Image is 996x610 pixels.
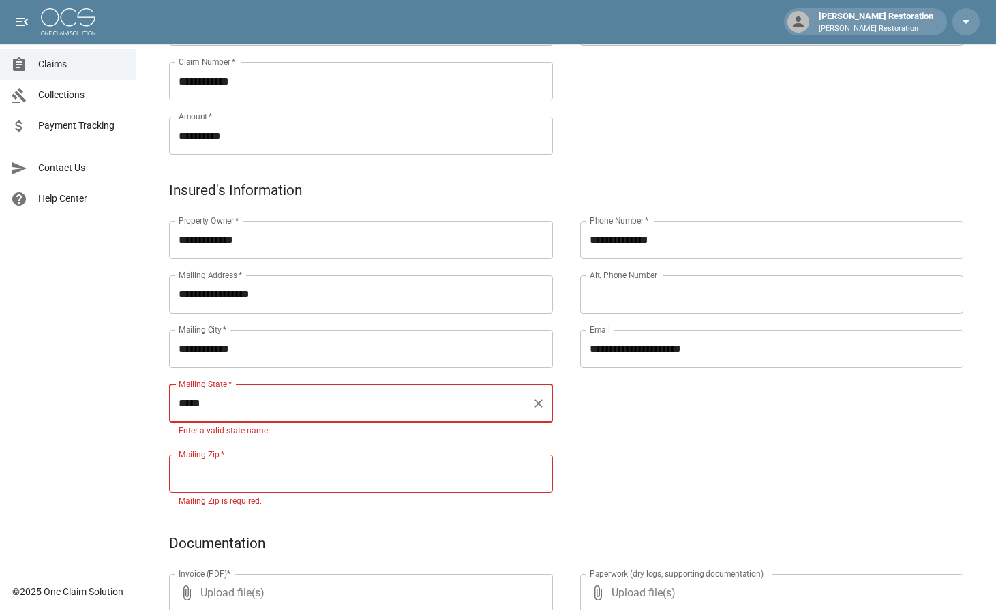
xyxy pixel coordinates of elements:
[8,8,35,35] button: open drawer
[179,378,232,390] label: Mailing State
[590,269,657,281] label: Alt. Phone Number
[41,8,95,35] img: ocs-logo-white-transparent.png
[590,324,610,335] label: Email
[819,23,933,35] p: [PERSON_NAME] Restoration
[179,448,225,460] label: Mailing Zip
[179,324,227,335] label: Mailing City
[813,10,939,34] div: [PERSON_NAME] Restoration
[38,192,125,206] span: Help Center
[179,215,239,226] label: Property Owner
[38,161,125,175] span: Contact Us
[38,57,125,72] span: Claims
[179,568,231,579] label: Invoice (PDF)*
[179,110,213,122] label: Amount
[590,568,764,579] label: Paperwork (dry logs, supporting documentation)
[179,56,235,67] label: Claim Number
[179,269,242,281] label: Mailing Address
[529,394,548,413] button: Clear
[38,88,125,102] span: Collections
[590,215,648,226] label: Phone Number
[38,119,125,133] span: Payment Tracking
[179,495,543,508] p: Mailing Zip is required.
[12,585,123,598] div: © 2025 One Claim Solution
[179,425,543,438] p: Enter a valid state name.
